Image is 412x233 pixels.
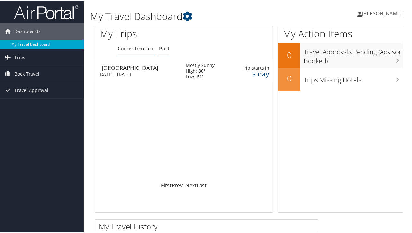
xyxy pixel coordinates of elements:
[304,72,403,84] h3: Trips Missing Hotels
[14,49,25,65] span: Trips
[90,9,302,22] h1: My Travel Dashboard
[357,3,408,22] a: [PERSON_NAME]
[186,67,215,73] div: High: 86°
[118,44,155,51] a: Current/Future
[362,9,402,16] span: [PERSON_NAME]
[172,181,183,188] a: Prev
[14,4,78,19] img: airportal-logo.png
[304,44,403,65] h3: Travel Approvals Pending (Advisor Booked)
[14,65,39,81] span: Book Travel
[14,23,40,39] span: Dashboards
[186,62,215,67] div: Mostly Sunny
[159,44,170,51] a: Past
[278,26,403,40] h1: My Action Items
[14,82,48,98] span: Travel Approval
[183,181,185,188] a: 1
[278,67,403,90] a: 0Trips Missing Hotels
[236,70,269,76] div: a day
[278,49,300,60] h2: 0
[278,42,403,67] a: 0Travel Approvals Pending (Advisor Booked)
[197,181,207,188] a: Last
[236,65,269,70] div: Trip starts in
[185,181,197,188] a: Next
[186,73,215,79] div: Low: 61°
[98,71,176,76] div: [DATE] - [DATE]
[100,26,194,40] h1: My Trips
[278,72,300,83] h2: 0
[99,220,318,231] h2: My Travel History
[161,181,172,188] a: First
[102,64,179,70] div: [GEOGRAPHIC_DATA]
